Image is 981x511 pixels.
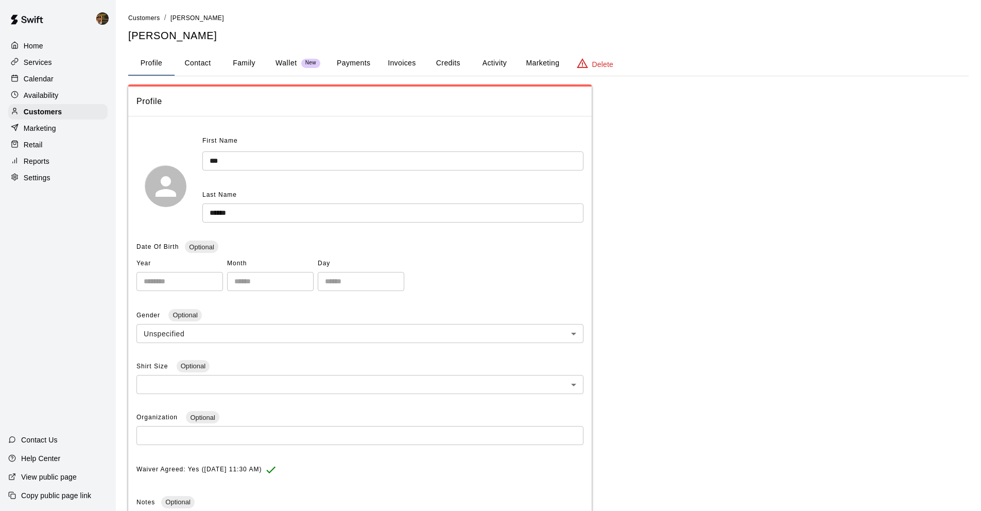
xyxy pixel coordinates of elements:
[24,90,59,100] p: Availability
[21,435,58,445] p: Contact Us
[8,137,108,152] a: Retail
[128,14,160,22] span: Customers
[8,38,108,54] a: Home
[136,324,583,343] div: Unspecified
[21,472,77,482] p: View public page
[8,55,108,70] a: Services
[136,363,170,370] span: Shirt Size
[128,51,969,76] div: basic tabs example
[8,121,108,136] a: Marketing
[24,107,62,117] p: Customers
[592,59,613,70] p: Delete
[24,140,43,150] p: Retail
[128,13,160,22] a: Customers
[425,51,471,76] button: Credits
[161,498,194,506] span: Optional
[24,173,50,183] p: Settings
[136,312,162,319] span: Gender
[8,154,108,169] a: Reports
[136,414,180,421] span: Organization
[128,12,969,24] nav: breadcrumb
[186,414,219,421] span: Optional
[136,462,262,478] span: Waiver Agreed: Yes ([DATE] 11:30 AM)
[24,41,43,51] p: Home
[128,29,969,43] h5: [PERSON_NAME]
[24,57,52,67] p: Services
[329,51,378,76] button: Payments
[164,12,166,23] li: /
[136,243,179,250] span: Date Of Birth
[518,51,567,76] button: Marketing
[8,88,108,103] a: Availability
[276,58,297,69] p: Wallet
[185,243,218,251] span: Optional
[21,453,60,464] p: Help Center
[177,362,210,370] span: Optional
[136,95,583,108] span: Profile
[8,170,108,185] a: Settings
[8,71,108,87] a: Calendar
[8,104,108,120] a: Customers
[24,74,54,84] p: Calendar
[378,51,425,76] button: Invoices
[301,60,320,66] span: New
[128,51,175,76] button: Profile
[168,311,201,319] span: Optional
[24,156,49,166] p: Reports
[202,133,238,149] span: First Name
[24,123,56,133] p: Marketing
[136,255,223,272] span: Year
[175,51,221,76] button: Contact
[471,51,518,76] button: Activity
[221,51,267,76] button: Family
[96,12,109,25] img: Francisco Gracesqui
[170,14,224,22] span: [PERSON_NAME]
[136,499,155,506] span: Notes
[21,490,91,501] p: Copy public page link
[318,255,404,272] span: Day
[227,255,314,272] span: Month
[94,8,116,29] div: Francisco Gracesqui
[202,191,237,198] span: Last Name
